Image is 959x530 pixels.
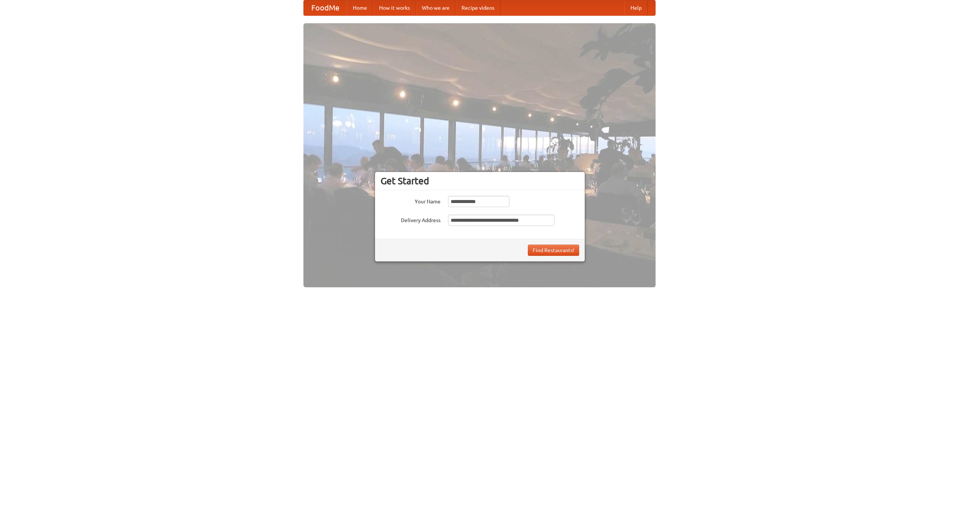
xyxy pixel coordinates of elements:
a: Home [347,0,373,15]
a: How it works [373,0,416,15]
a: FoodMe [304,0,347,15]
a: Recipe videos [456,0,500,15]
button: Find Restaurants! [528,245,579,256]
label: Delivery Address [381,215,441,224]
h3: Get Started [381,175,579,187]
a: Who we are [416,0,456,15]
label: Your Name [381,196,441,205]
a: Help [624,0,648,15]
